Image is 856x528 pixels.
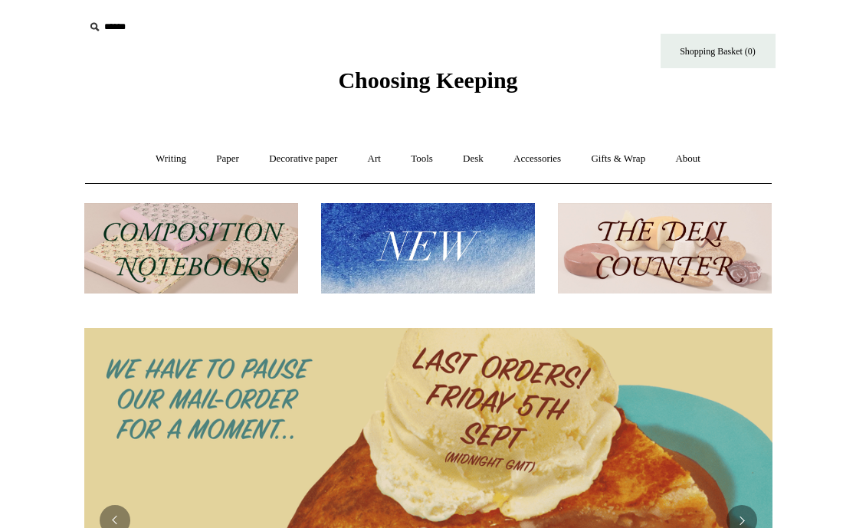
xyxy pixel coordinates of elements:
a: Choosing Keeping [338,80,517,90]
a: Paper [202,139,253,179]
a: Accessories [500,139,575,179]
img: The Deli Counter [558,203,772,294]
a: Writing [142,139,200,179]
a: About [661,139,714,179]
a: Tools [397,139,447,179]
a: Shopping Basket (0) [661,34,776,68]
img: New.jpg__PID:f73bdf93-380a-4a35-bcfe-7823039498e1 [321,203,535,294]
a: Decorative paper [255,139,351,179]
a: Desk [449,139,497,179]
span: Choosing Keeping [338,67,517,93]
a: Gifts & Wrap [577,139,659,179]
img: 202302 Composition ledgers.jpg__PID:69722ee6-fa44-49dd-a067-31375e5d54ec [84,203,298,294]
a: Art [354,139,395,179]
